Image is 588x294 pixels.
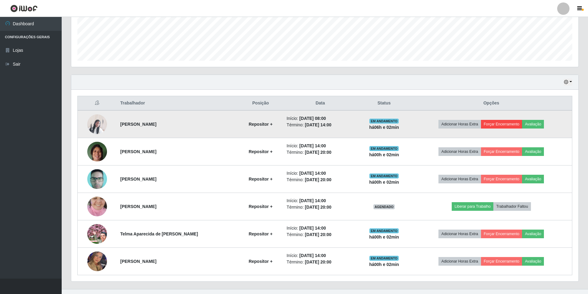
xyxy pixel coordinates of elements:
[10,5,38,12] img: CoreUI Logo
[369,125,399,130] strong: há 06 h e 02 min
[87,138,107,165] img: 1750940552132.jpeg
[87,167,107,191] img: 1752163217594.jpeg
[287,225,354,231] li: Início:
[249,122,272,127] strong: Repositor +
[369,256,399,261] span: EM ANDAMENTO
[369,228,399,233] span: EM ANDAMENTO
[369,262,399,267] strong: há 00 h e 02 min
[411,96,572,111] th: Opções
[305,232,331,237] time: [DATE] 20:00
[438,120,481,129] button: Adicionar Horas Extra
[369,174,399,178] span: EM ANDAMENTO
[249,204,272,209] strong: Repositor +
[287,259,354,265] li: Término:
[238,96,283,111] th: Posição
[120,177,156,182] strong: [PERSON_NAME]
[299,226,326,231] time: [DATE] 14:00
[283,96,358,111] th: Data
[438,230,481,238] button: Adicionar Horas Extra
[287,122,354,128] li: Término:
[87,114,107,134] img: 1751480704015.jpeg
[369,180,399,185] strong: há 00 h e 02 min
[287,149,354,156] li: Término:
[299,253,326,258] time: [DATE] 14:00
[369,119,399,124] span: EM ANDAMENTO
[522,147,544,156] button: Avaliação
[305,150,331,155] time: [DATE] 20:00
[287,252,354,259] li: Início:
[438,257,481,266] button: Adicionar Horas Extra
[117,96,238,111] th: Trabalhador
[287,198,354,204] li: Início:
[305,177,331,182] time: [DATE] 20:00
[438,175,481,183] button: Adicionar Horas Extra
[522,230,544,238] button: Avaliação
[452,202,493,211] button: Liberar para Trabalho
[87,189,107,224] img: 1753380554375.jpeg
[249,149,272,154] strong: Repositor +
[299,198,326,203] time: [DATE] 14:00
[287,177,354,183] li: Término:
[87,224,107,244] img: 1753488226695.jpeg
[249,231,272,236] strong: Repositor +
[481,257,522,266] button: Forçar Encerramento
[305,205,331,210] time: [DATE] 20:00
[287,231,354,238] li: Término:
[522,120,544,129] button: Avaliação
[369,146,399,151] span: EM ANDAMENTO
[438,147,481,156] button: Adicionar Horas Extra
[287,115,354,122] li: Início:
[249,177,272,182] strong: Repositor +
[369,235,399,239] strong: há 00 h e 02 min
[120,231,198,236] strong: Telma Aparecida de [PERSON_NAME]
[481,120,522,129] button: Forçar Encerramento
[522,257,544,266] button: Avaliação
[87,244,107,279] img: 1754425733078.jpeg
[299,116,326,121] time: [DATE] 08:00
[120,204,156,209] strong: [PERSON_NAME]
[373,204,395,209] span: AGENDADO
[522,175,544,183] button: Avaliação
[305,259,331,264] time: [DATE] 20:00
[299,171,326,176] time: [DATE] 14:00
[120,149,156,154] strong: [PERSON_NAME]
[287,204,354,210] li: Término:
[120,122,156,127] strong: [PERSON_NAME]
[287,143,354,149] li: Início:
[305,122,331,127] time: [DATE] 14:00
[120,259,156,264] strong: [PERSON_NAME]
[369,152,399,157] strong: há 00 h e 02 min
[481,230,522,238] button: Forçar Encerramento
[481,175,522,183] button: Forçar Encerramento
[287,170,354,177] li: Início:
[358,96,411,111] th: Status
[249,259,272,264] strong: Repositor +
[481,147,522,156] button: Forçar Encerramento
[299,143,326,148] time: [DATE] 14:00
[493,202,531,211] button: Trabalhador Faltou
